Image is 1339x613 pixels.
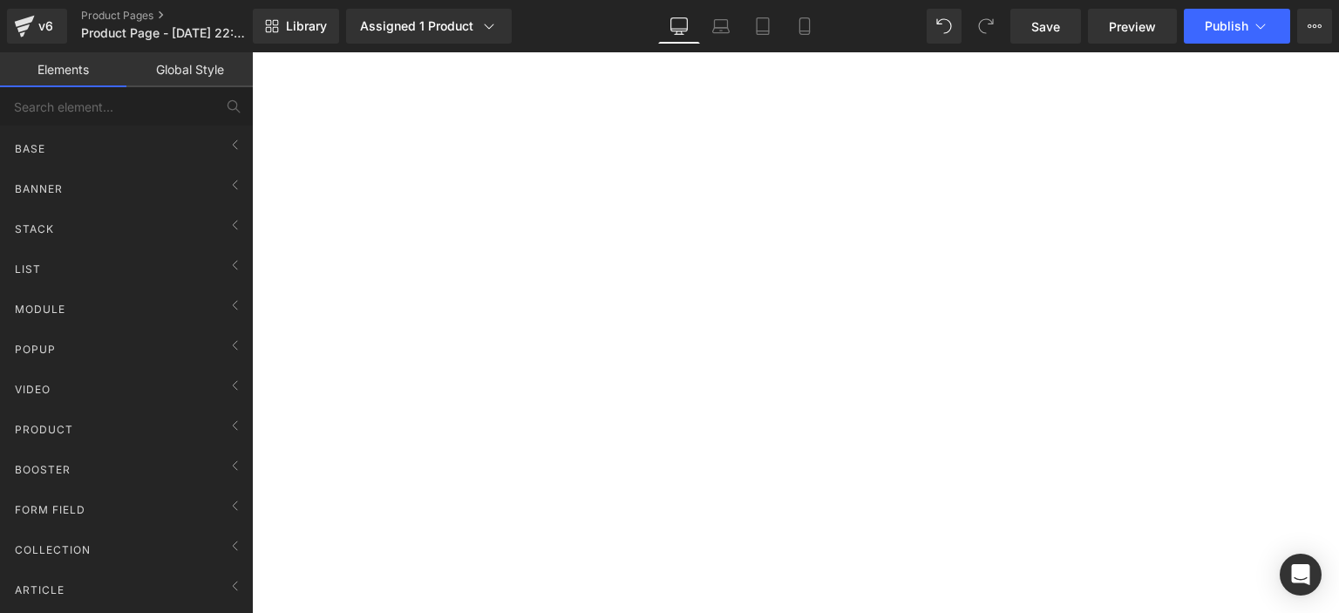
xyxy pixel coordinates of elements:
[1109,17,1156,36] span: Preview
[13,381,52,398] span: Video
[360,17,498,35] div: Assigned 1 Product
[969,9,1003,44] button: Redo
[253,9,339,44] a: New Library
[927,9,962,44] button: Undo
[13,421,75,438] span: Product
[1205,19,1248,33] span: Publish
[13,501,87,518] span: Form Field
[13,541,92,558] span: Collection
[286,18,327,34] span: Library
[1280,554,1322,596] div: Open Intercom Messenger
[126,52,253,87] a: Global Style
[13,140,47,157] span: Base
[13,301,67,317] span: Module
[742,9,784,44] a: Tablet
[35,15,57,37] div: v6
[1031,17,1060,36] span: Save
[1184,9,1290,44] button: Publish
[13,180,65,197] span: Banner
[13,221,56,237] span: Stack
[658,9,700,44] a: Desktop
[1297,9,1332,44] button: More
[1088,9,1177,44] a: Preview
[81,26,248,40] span: Product Page - [DATE] 22:10:50
[13,461,72,478] span: Booster
[13,261,43,277] span: List
[784,9,826,44] a: Mobile
[7,9,67,44] a: v6
[13,341,58,358] span: Popup
[13,582,66,598] span: Article
[81,9,282,23] a: Product Pages
[700,9,742,44] a: Laptop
